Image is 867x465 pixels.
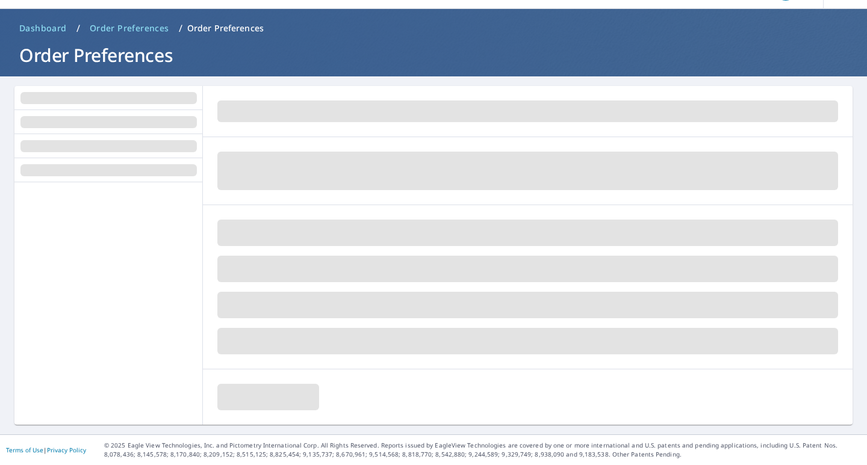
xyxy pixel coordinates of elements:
nav: breadcrumb [14,19,853,38]
div: tab-list [14,86,203,182]
p: Order Preferences [187,22,264,34]
a: Order Preferences [85,19,174,38]
span: Dashboard [19,22,67,34]
p: | [6,446,86,454]
a: Privacy Policy [47,446,86,454]
li: / [179,21,182,35]
p: © 2025 Eagle View Technologies, Inc. and Pictometry International Corp. All Rights Reserved. Repo... [104,441,861,459]
h1: Order Preferences [14,43,853,67]
a: Dashboard [14,19,72,38]
span: Order Preferences [90,22,169,34]
a: Terms of Use [6,446,43,454]
li: / [76,21,80,35]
